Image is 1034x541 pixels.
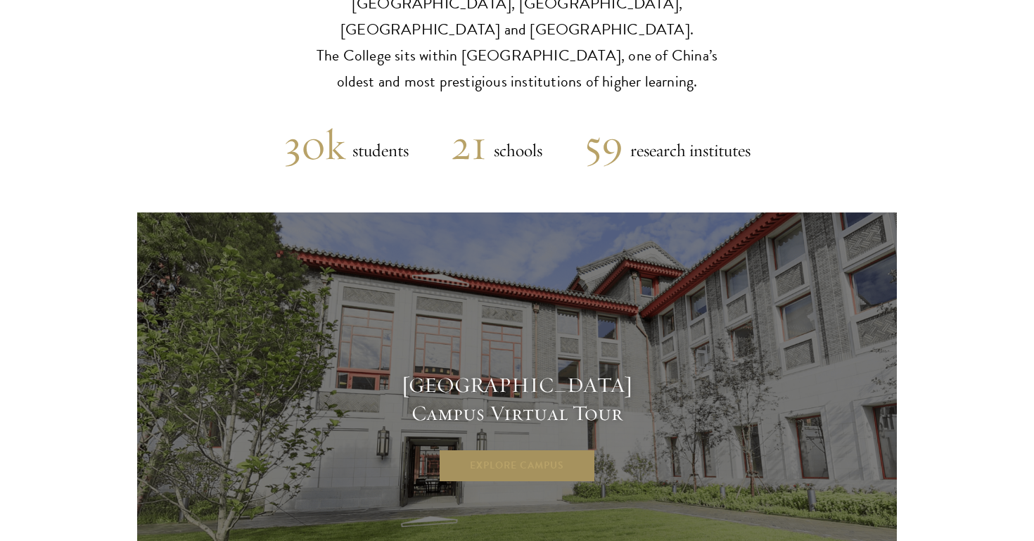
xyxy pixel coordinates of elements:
[585,120,623,170] h2: 59
[438,449,596,483] a: Explore Campus
[345,136,409,165] h5: students
[487,136,542,165] h5: schools
[451,120,487,170] h2: 21
[284,120,345,170] h2: 30k
[623,136,751,165] h5: research institutes
[376,371,658,428] h4: [GEOGRAPHIC_DATA] Campus Virtual Tour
